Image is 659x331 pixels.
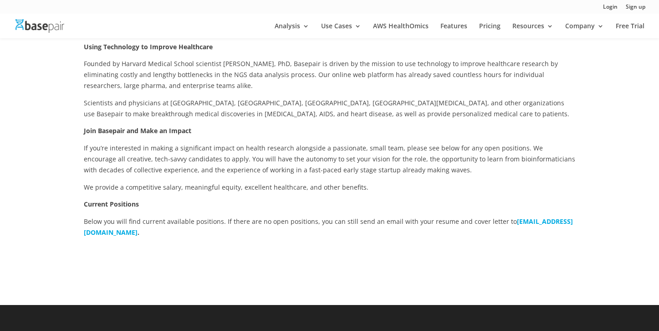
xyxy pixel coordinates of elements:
[479,23,501,38] a: Pricing
[484,265,648,320] iframe: Drift Widget Chat Controller
[84,126,191,135] strong: Join Basepair and Make an Impact
[512,23,553,38] a: Resources
[275,23,309,38] a: Analysis
[616,23,644,38] a: Free Trial
[626,4,645,14] a: Sign up
[84,42,213,51] strong: Using Technology to Improve Healthcare
[603,4,618,14] a: Login
[321,23,361,38] a: Use Cases
[84,200,139,208] strong: Current Positions
[84,216,576,238] p: Below you will find current available positions. If there are no open positions, you can still se...
[84,98,569,118] span: Scientists and physicians at [GEOGRAPHIC_DATA], [GEOGRAPHIC_DATA], [GEOGRAPHIC_DATA], [GEOGRAPHIC...
[84,59,558,90] span: Founded by Harvard Medical School scientist [PERSON_NAME], PhD, Basepair is driven by the mission...
[138,228,139,237] b: .
[84,183,368,191] span: We provide a competitive salary, meaningful equity, excellent healthcare, and other benefits.
[15,19,64,32] img: Basepair
[565,23,604,38] a: Company
[373,23,429,38] a: AWS HealthOmics
[440,23,467,38] a: Features
[84,144,575,174] span: If you’re interested in making a significant impact on health research alongside a passionate, sm...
